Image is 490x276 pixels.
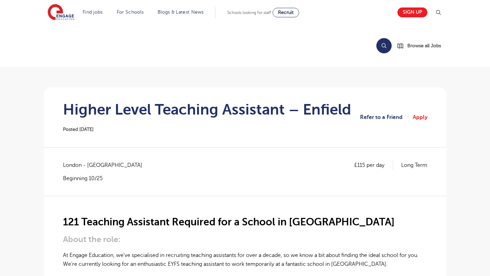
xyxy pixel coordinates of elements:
h2: 121 Teaching Assistant Required for a School in [GEOGRAPHIC_DATA] [63,216,427,228]
a: Recruit [273,8,299,17]
img: Engage Education [48,4,74,21]
a: Apply [413,113,427,122]
span: Schools looking for staff [227,10,271,15]
span: Recruit [278,10,294,15]
button: Search [376,38,392,53]
strong: About the role: [63,235,120,244]
a: Refer to a Friend [360,113,408,122]
p: At Engage Education, we’ve specialised in recruiting teaching assistants for over a decade, so we... [63,251,427,269]
p: Long Term [401,161,427,170]
span: London - [GEOGRAPHIC_DATA] [63,161,149,170]
span: Posted [DATE] [63,127,94,132]
a: Sign up [397,7,427,17]
p: Beginning 10/25 [63,175,149,182]
a: Blogs & Latest News [158,10,204,15]
a: For Schools [117,10,144,15]
p: £115 per day [354,161,393,170]
a: Find jobs [83,10,103,15]
h1: Higher Level Teaching Assistant – Enfield [63,101,351,118]
a: Browse all Jobs [397,42,446,50]
span: Browse all Jobs [407,42,441,50]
